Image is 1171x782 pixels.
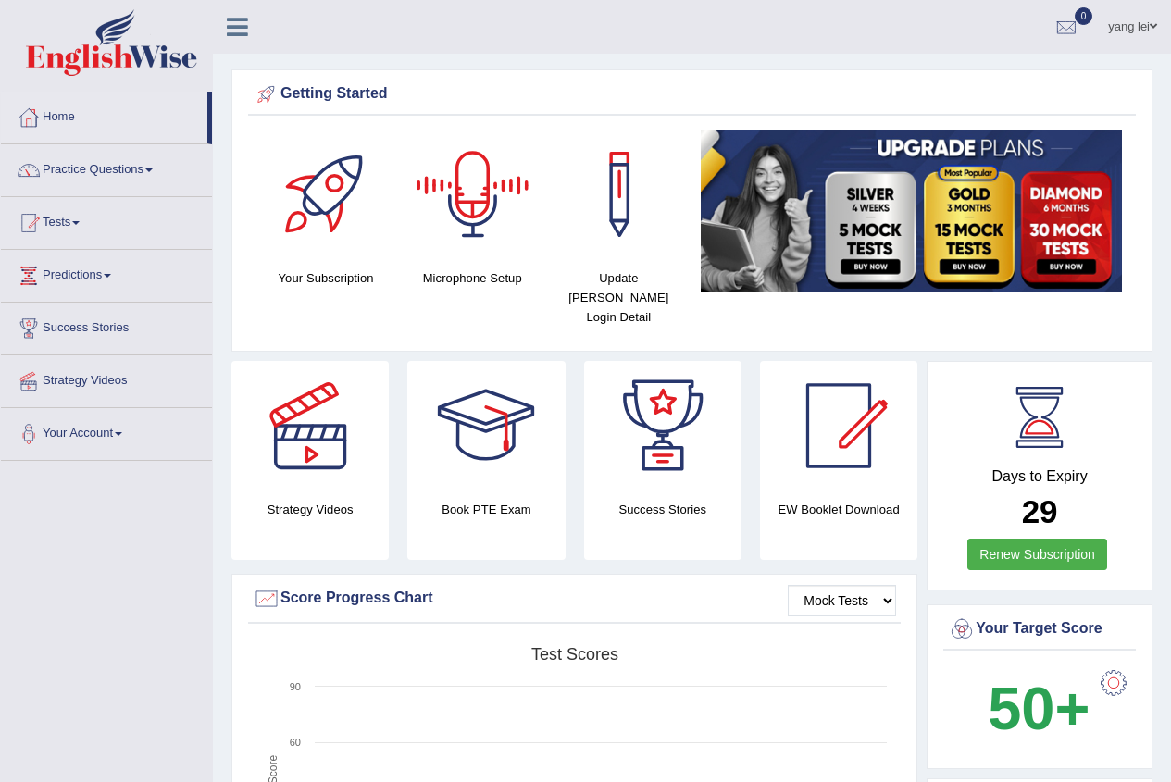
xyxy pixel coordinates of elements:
a: Renew Subscription [967,539,1107,570]
h4: Microphone Setup [408,268,536,288]
tspan: Test scores [531,645,618,664]
a: Success Stories [1,303,212,349]
b: 29 [1022,493,1058,529]
h4: Your Subscription [262,268,390,288]
text: 60 [290,737,301,748]
div: Score Progress Chart [253,585,896,613]
a: Home [1,92,207,138]
span: 0 [1075,7,1093,25]
text: 90 [290,681,301,692]
img: small5.jpg [701,130,1122,292]
h4: Days to Expiry [948,468,1131,485]
a: Your Account [1,408,212,454]
h4: EW Booklet Download [760,500,917,519]
a: Strategy Videos [1,355,212,402]
h4: Update [PERSON_NAME] Login Detail [554,268,682,327]
h4: Book PTE Exam [407,500,565,519]
b: 50+ [988,675,1090,742]
a: Practice Questions [1,144,212,191]
a: Tests [1,197,212,243]
div: Your Target Score [948,615,1131,643]
div: Getting Started [253,81,1131,108]
h4: Strategy Videos [231,500,389,519]
a: Predictions [1,250,212,296]
h4: Success Stories [584,500,741,519]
